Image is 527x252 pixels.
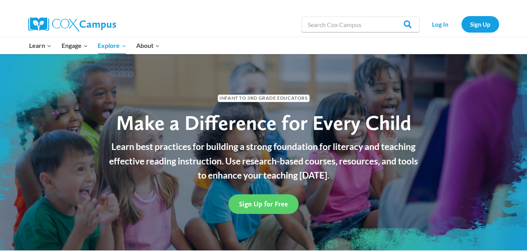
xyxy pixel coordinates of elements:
nav: Primary Navigation [24,37,165,54]
img: Cox Campus [28,17,116,31]
p: Learn best practices for building a strong foundation for literacy and teaching effective reading... [105,139,423,183]
a: Sign Up for Free [228,194,299,214]
span: Sign Up for Free [239,200,288,208]
input: Search Cox Campus [302,16,419,32]
span: Engage [62,40,88,51]
span: Explore [98,40,126,51]
span: About [136,40,160,51]
span: Learn [29,40,51,51]
a: Log In [423,16,458,32]
nav: Secondary Navigation [423,16,499,32]
span: Infant to 3rd Grade Educators [218,95,310,102]
a: Sign Up [461,16,499,32]
span: Make a Difference for Every Child [116,110,411,135]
